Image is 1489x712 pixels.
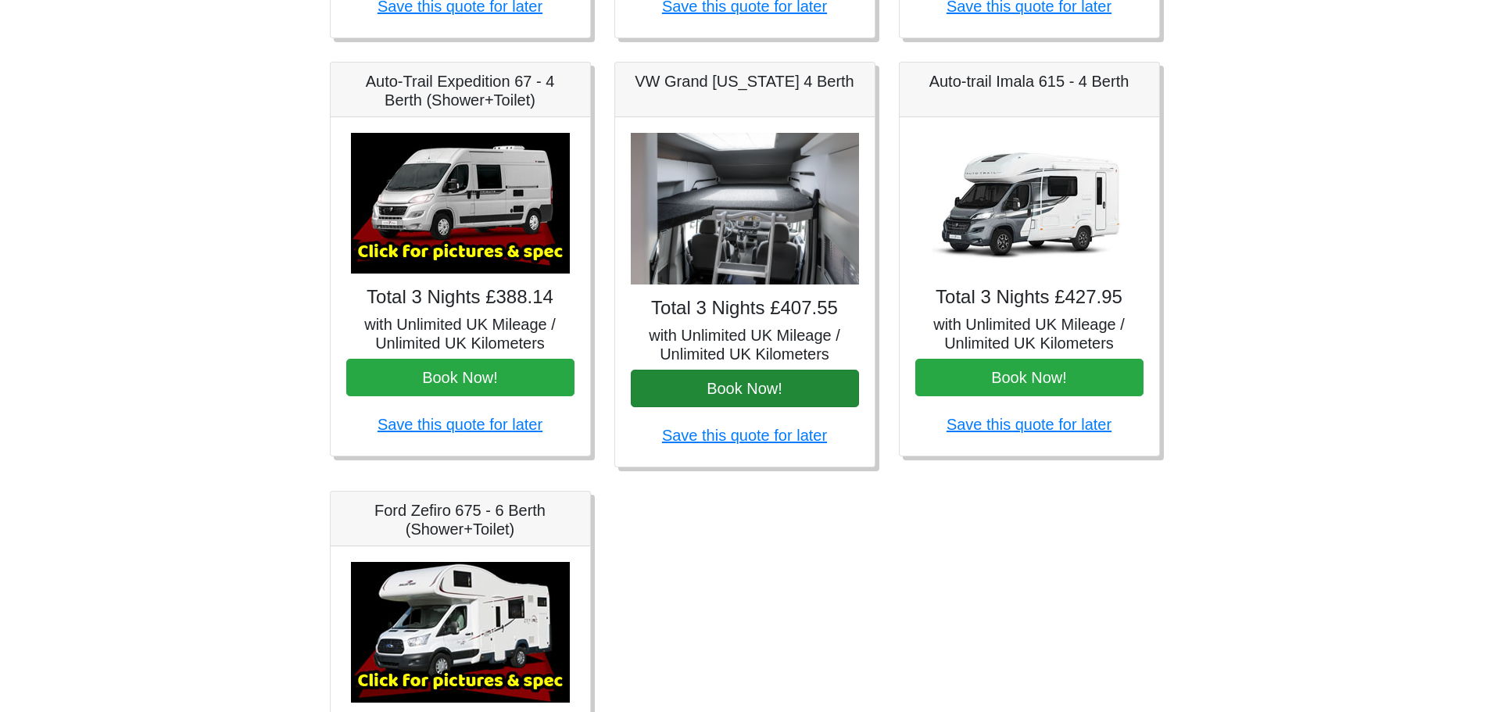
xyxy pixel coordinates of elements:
h5: Ford Zefiro 675 - 6 Berth (Shower+Toilet) [346,501,574,538]
button: Book Now! [915,359,1144,396]
img: VW Grand California 4 Berth [631,133,859,285]
img: Ford Zefiro 675 - 6 Berth (Shower+Toilet) [351,562,570,703]
h5: with Unlimited UK Mileage / Unlimited UK Kilometers [631,326,859,363]
h4: Total 3 Nights £407.55 [631,297,859,320]
img: Auto-trail Imala 615 - 4 Berth [920,133,1139,274]
h5: Auto-trail Imala 615 - 4 Berth [915,72,1144,91]
a: Save this quote for later [947,416,1111,433]
h5: VW Grand [US_STATE] 4 Berth [631,72,859,91]
h5: with Unlimited UK Mileage / Unlimited UK Kilometers [346,315,574,352]
button: Book Now! [346,359,574,396]
h4: Total 3 Nights £388.14 [346,286,574,309]
img: Auto-Trail Expedition 67 - 4 Berth (Shower+Toilet) [351,133,570,274]
a: Save this quote for later [378,416,542,433]
h5: with Unlimited UK Mileage / Unlimited UK Kilometers [915,315,1144,352]
a: Save this quote for later [662,427,827,444]
button: Book Now! [631,370,859,407]
h5: Auto-Trail Expedition 67 - 4 Berth (Shower+Toilet) [346,72,574,109]
h4: Total 3 Nights £427.95 [915,286,1144,309]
